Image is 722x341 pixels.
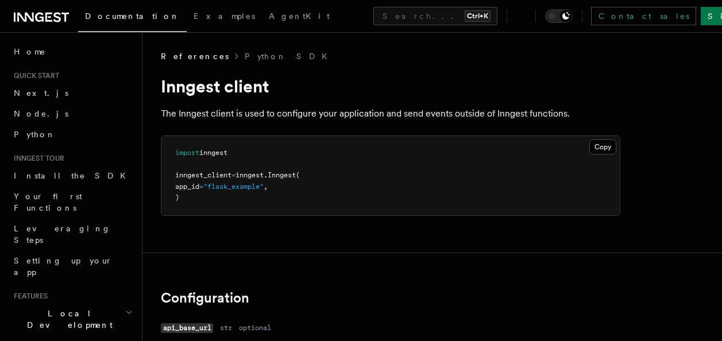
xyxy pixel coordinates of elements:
span: Leveraging Steps [14,224,111,245]
a: Configuration [161,290,249,306]
span: import [175,149,199,157]
kbd: Ctrl+K [465,10,491,22]
span: app_id [175,183,199,191]
a: Next.js [9,83,135,103]
span: Inngest tour [9,154,64,163]
span: inngest [235,171,264,179]
span: Local Development [9,308,125,331]
span: AgentKit [269,11,330,21]
span: ( [296,171,300,179]
a: Contact sales [591,7,696,25]
span: Install the SDK [14,171,133,180]
span: Home [14,46,46,57]
span: Node.js [14,109,68,118]
span: Python [14,130,56,139]
a: Python [9,124,135,145]
button: Toggle dark mode [545,9,573,23]
span: Quick start [9,71,59,80]
a: Setting up your app [9,250,135,282]
button: Copy [589,139,616,154]
span: "flask_example" [203,183,264,191]
a: Python SDK [245,51,334,62]
span: = [231,171,235,179]
span: Inngest [268,171,296,179]
button: Local Development [9,303,135,335]
a: Install the SDK [9,165,135,186]
span: = [199,183,203,191]
span: . [264,171,268,179]
span: Your first Functions [14,192,82,212]
p: The Inngest client is used to configure your application and send events outside of Inngest funct... [161,106,620,122]
a: Home [9,41,135,62]
a: Leveraging Steps [9,218,135,250]
a: Node.js [9,103,135,124]
code: api_base_url [161,323,213,333]
a: Documentation [78,3,187,32]
span: ) [175,193,179,201]
dd: optional [239,323,271,332]
dd: str [220,323,232,332]
span: Next.js [14,88,68,98]
span: Setting up your app [14,256,113,277]
span: , [264,183,268,191]
a: Your first Functions [9,186,135,218]
a: Examples [187,3,262,31]
button: Search...Ctrl+K [373,7,497,25]
h1: Inngest client [161,76,620,96]
span: Examples [194,11,255,21]
a: AgentKit [262,3,337,31]
span: Documentation [85,11,180,21]
span: Features [9,292,48,301]
span: inngest_client [175,171,231,179]
span: References [161,51,229,62]
span: inngest [199,149,227,157]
